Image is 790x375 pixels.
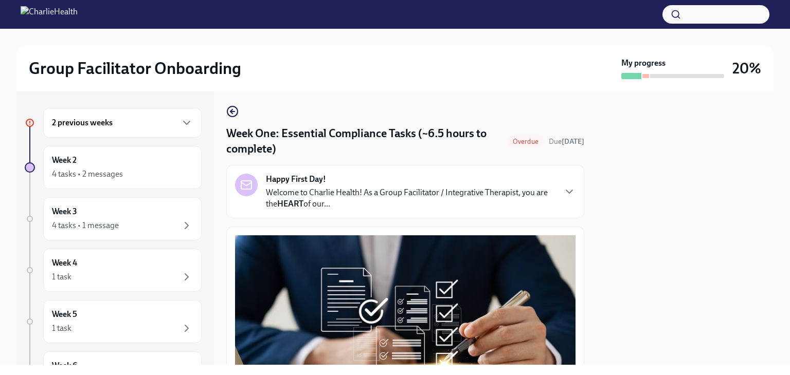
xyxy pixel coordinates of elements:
[52,257,77,269] h6: Week 4
[29,58,241,79] h2: Group Facilitator Onboarding
[266,174,326,185] strong: Happy First Day!
[52,309,77,320] h6: Week 5
[562,137,584,146] strong: [DATE]
[732,59,761,78] h3: 20%
[52,360,77,371] h6: Week 6
[52,168,123,180] div: 4 tasks • 2 messages
[25,249,202,292] a: Week 41 task
[52,271,71,283] div: 1 task
[277,199,303,209] strong: HEART
[25,146,202,189] a: Week 24 tasks • 2 messages
[226,126,502,157] h4: Week One: Essential Compliance Tasks (~6.5 hours to complete)
[549,137,584,146] span: September 29th, 2025 10:00
[21,6,78,23] img: CharlieHealth
[549,137,584,146] span: Due
[52,323,71,334] div: 1 task
[266,187,555,210] p: Welcome to Charlie Health! As a Group Facilitator / Integrative Therapist, you are the of our...
[25,197,202,240] a: Week 34 tasks • 1 message
[25,300,202,343] a: Week 51 task
[52,155,77,166] h6: Week 2
[52,220,119,231] div: 4 tasks • 1 message
[507,138,545,145] span: Overdue
[52,117,113,128] h6: 2 previous weeks
[52,206,77,217] h6: Week 3
[621,58,666,69] strong: My progress
[43,108,202,138] div: 2 previous weeks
